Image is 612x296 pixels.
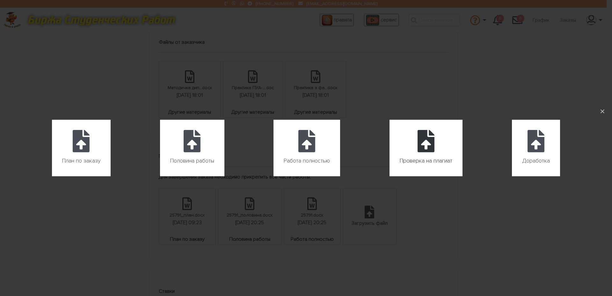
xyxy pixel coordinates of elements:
button: × [595,104,609,118]
span: Работа полностью [284,156,330,166]
span: Проверка на плагиат [400,156,452,166]
span: Доработка [522,156,550,166]
span: План по заказу [62,156,100,166]
span: Половина работы [170,156,214,166]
